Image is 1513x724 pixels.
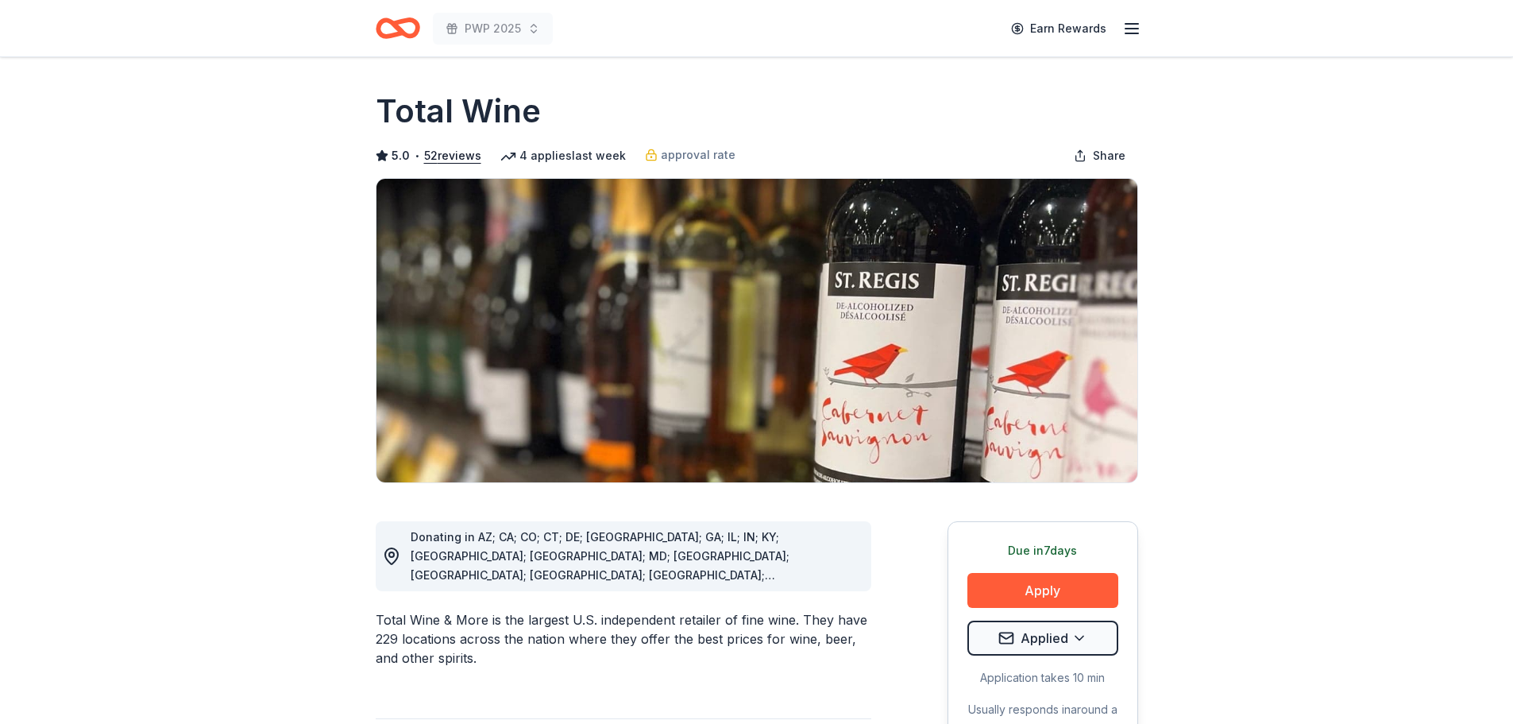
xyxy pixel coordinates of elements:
button: Share [1061,140,1138,172]
div: Due in 7 days [967,541,1118,560]
span: approval rate [661,145,735,165]
button: Applied [967,621,1118,656]
button: Apply [967,573,1118,608]
button: PWP 2025 [433,13,553,45]
div: Total Wine & More is the largest U.S. independent retailer of fine wine. They have 229 locations ... [376,610,871,668]
a: Home [376,10,420,47]
span: Donating in AZ; CA; CO; CT; DE; [GEOGRAPHIC_DATA]; GA; IL; IN; KY; [GEOGRAPHIC_DATA]; [GEOGRAPHIC... [411,530,789,639]
a: Earn Rewards [1002,14,1116,43]
span: PWP 2025 [465,19,521,38]
button: 52reviews [424,146,481,165]
img: Image for Total Wine [376,179,1137,482]
div: Application takes 10 min [967,668,1118,687]
span: Share [1093,146,1125,165]
a: approval rate [645,145,735,165]
div: 4 applies last week [500,146,626,165]
span: Applied [1021,628,1068,649]
h1: Total Wine [376,89,541,134]
span: • [414,149,419,162]
span: 5.0 [392,146,410,165]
